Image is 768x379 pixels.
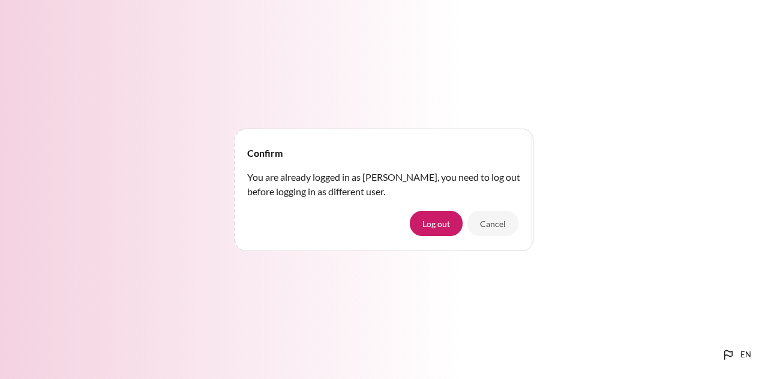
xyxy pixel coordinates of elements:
p: You are already logged in as [PERSON_NAME], you need to log out before logging in as different user. [247,170,521,199]
h4: Confirm [247,146,283,160]
button: Log out [410,211,463,236]
span: en [740,349,751,361]
button: Languages [716,343,756,367]
button: Cancel [467,211,518,236]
